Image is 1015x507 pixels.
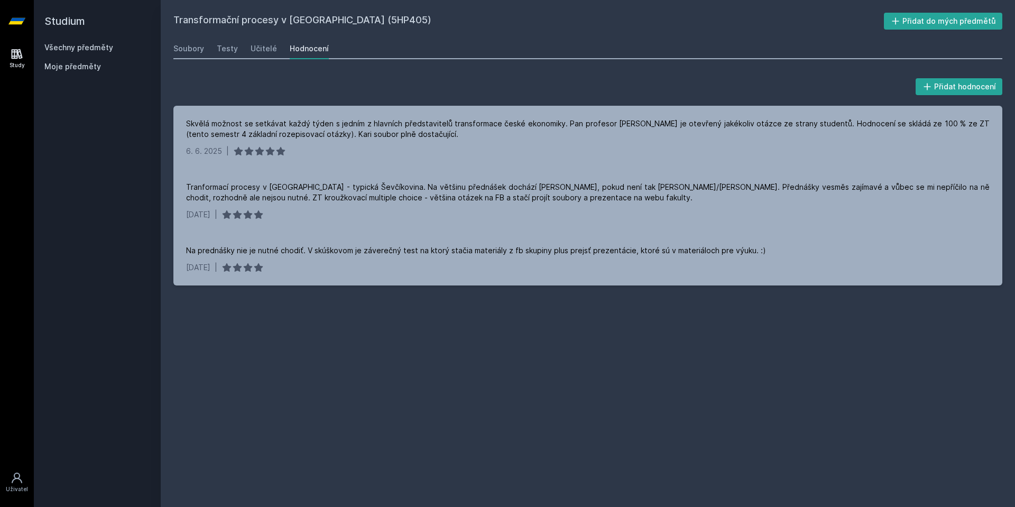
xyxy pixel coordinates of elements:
div: Study [10,61,25,69]
span: Moje předměty [44,61,101,72]
div: | [226,146,229,156]
button: Přidat hodnocení [916,78,1003,95]
div: Soubory [173,43,204,54]
div: Učitelé [251,43,277,54]
div: | [215,209,217,220]
a: Testy [217,38,238,59]
h2: Transformační procesy v [GEOGRAPHIC_DATA] (5HP405) [173,13,884,30]
button: Přidat do mých předmětů [884,13,1003,30]
div: Na prednášky nie je nutné chodiť. V skúškovom je záverečný test na ktorý stačia materiály z fb sk... [186,245,766,256]
div: Tranformací procesy v [GEOGRAPHIC_DATA] - typická Ševčíkovina. Na většinu přednášek dochází [PERS... [186,182,990,203]
div: [DATE] [186,209,210,220]
a: Soubory [173,38,204,59]
a: Study [2,42,32,75]
div: | [215,262,217,273]
a: Všechny předměty [44,43,113,52]
div: Uživatel [6,485,28,493]
a: Učitelé [251,38,277,59]
div: Testy [217,43,238,54]
a: Hodnocení [290,38,329,59]
div: Hodnocení [290,43,329,54]
div: [DATE] [186,262,210,273]
div: 6. 6. 2025 [186,146,222,156]
a: Uživatel [2,466,32,499]
div: Skvělá možnost se setkávat každý týden s jedním z hlavních představitelů transformace české ekono... [186,118,990,140]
